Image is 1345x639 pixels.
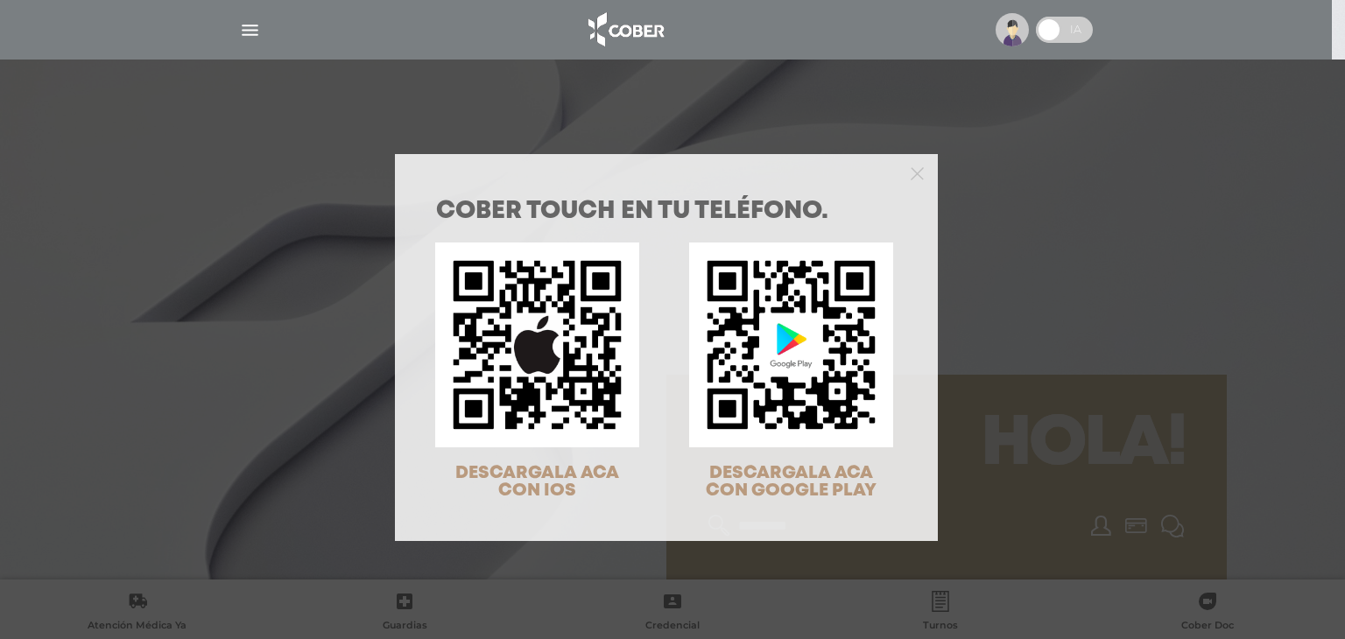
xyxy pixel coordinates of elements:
[435,242,639,446] img: qr-code
[706,465,877,499] span: DESCARGALA ACA CON GOOGLE PLAY
[689,242,893,446] img: qr-code
[436,200,897,224] h1: COBER TOUCH en tu teléfono.
[911,165,924,180] button: Close
[455,465,619,499] span: DESCARGALA ACA CON IOS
